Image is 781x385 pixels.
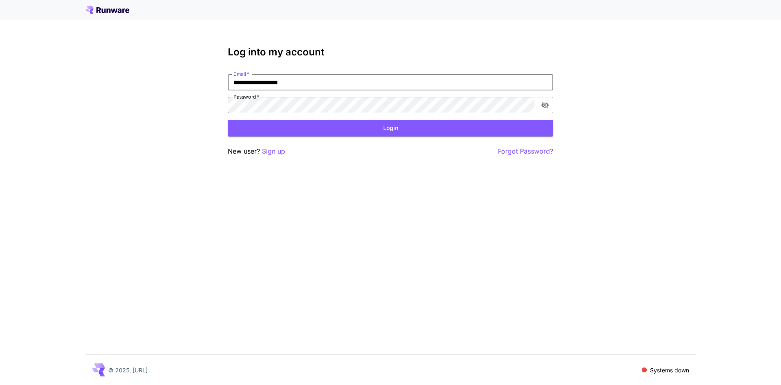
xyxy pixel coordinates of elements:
label: Password [233,93,260,100]
p: New user? [228,146,285,156]
h3: Log into my account [228,46,553,58]
label: Email [233,70,249,77]
button: Forgot Password? [498,146,553,156]
button: Sign up [262,146,285,156]
button: Login [228,120,553,136]
p: Systems down [650,366,689,374]
button: toggle password visibility [538,98,552,112]
p: © 2025, [URL] [108,366,148,374]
